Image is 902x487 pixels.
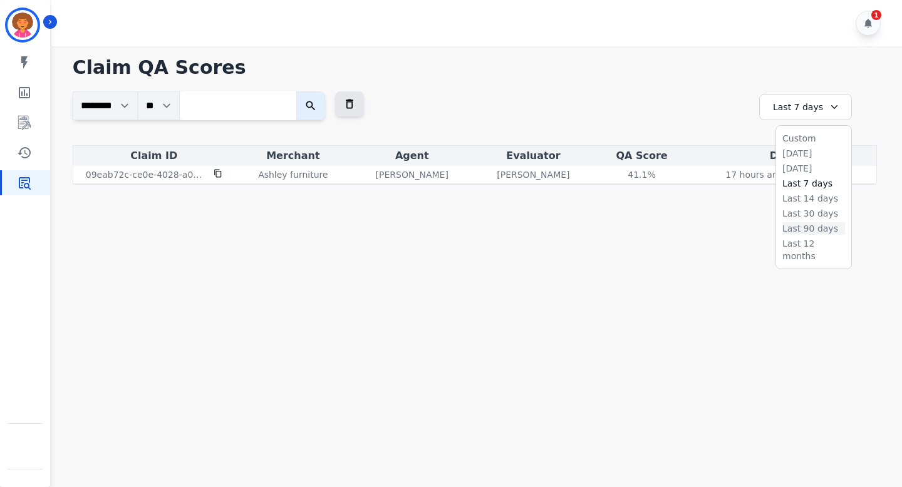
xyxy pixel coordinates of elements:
li: Last 14 days [782,192,845,205]
img: Bordered avatar [8,10,38,40]
p: [PERSON_NAME] [497,168,569,181]
div: Evaluator [475,148,592,163]
p: 17 hours and 26 mins ago [725,168,840,181]
li: Last 30 days [782,207,845,220]
div: Claim ID [76,148,232,163]
div: Merchant [237,148,349,163]
p: 09eab72c-ce0e-4028-a0d9-f4e1b965ba3f [86,168,206,181]
div: QA Score [596,148,687,163]
p: [PERSON_NAME] [376,168,448,181]
h1: Claim QA Scores [73,56,877,79]
li: Last 12 months [782,237,845,262]
li: Last 7 days [782,177,845,190]
div: Date [692,148,874,163]
div: 41.1 % [614,168,670,181]
li: [DATE] [782,147,845,160]
div: 1 [871,10,881,20]
li: Last 90 days [782,222,845,235]
p: Ashley furniture [258,168,328,181]
li: Custom [782,132,845,145]
div: Agent [354,148,470,163]
div: Last 7 days [759,94,852,120]
li: [DATE] [782,162,845,175]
